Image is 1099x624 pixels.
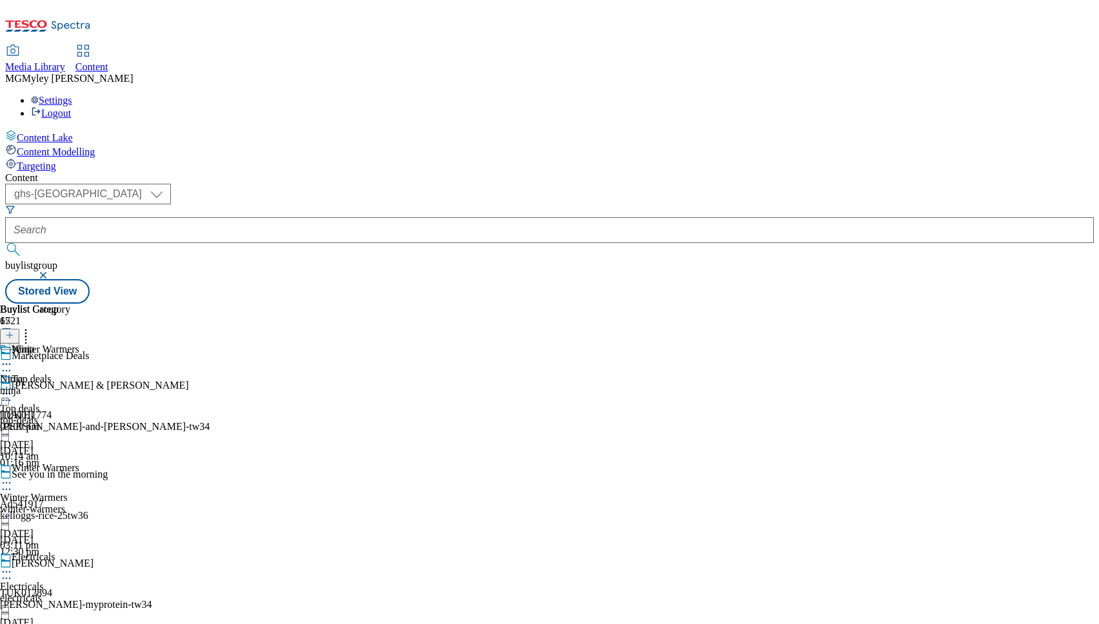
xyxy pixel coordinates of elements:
[5,172,1094,184] div: Content
[12,551,55,563] div: Electricals
[75,46,108,73] a: Content
[5,260,57,271] span: buylistgroup
[5,217,1094,243] input: Search
[5,61,65,72] span: Media Library
[5,130,1094,144] a: Content Lake
[22,73,134,84] span: Myley [PERSON_NAME]
[5,204,15,215] svg: Search Filters
[17,161,56,171] span: Targeting
[5,279,90,304] button: Stored View
[75,61,108,72] span: Content
[17,132,73,143] span: Content Lake
[12,462,79,474] div: Winter Warmers
[17,146,95,157] span: Content Modelling
[5,46,65,73] a: Media Library
[31,108,71,119] a: Logout
[5,73,22,84] span: MG
[5,144,1094,158] a: Content Modelling
[5,158,1094,172] a: Targeting
[31,95,72,106] a: Settings
[12,344,35,355] div: Ninja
